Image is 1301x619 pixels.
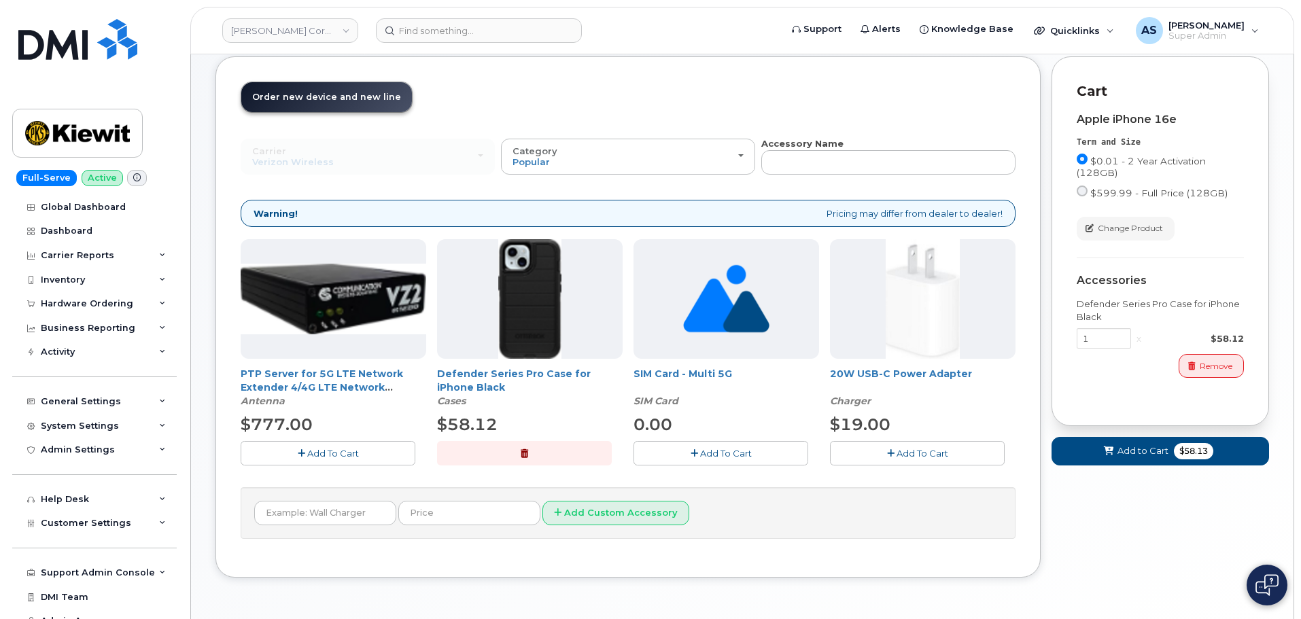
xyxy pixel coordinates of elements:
[830,414,890,434] span: $19.00
[1200,360,1232,372] span: Remove
[1168,20,1245,31] span: [PERSON_NAME]
[307,448,359,459] span: Add To Cart
[1077,298,1244,323] div: Defender Series Pro Case for iPhone Black
[1077,156,1206,178] span: $0.01 - 2 Year Activation (128GB)
[830,395,871,407] em: Charger
[241,200,1016,228] div: Pricing may differ from dealer to dealer!
[1255,574,1279,596] img: Open chat
[241,264,426,334] img: Casa_Sysem.png
[1168,31,1245,41] span: Super Admin
[910,16,1023,43] a: Knowledge Base
[1141,22,1157,39] span: AS
[1077,185,1088,196] input: $599.99 - Full Price (128GB)
[513,145,557,156] span: Category
[513,156,550,167] span: Popular
[830,441,1005,465] button: Add To Cart
[1050,25,1100,36] span: Quicklinks
[1077,154,1088,164] input: $0.01 - 2 Year Activation (128GB)
[851,16,910,43] a: Alerts
[241,414,313,434] span: $777.00
[830,368,972,380] a: 20W USB-C Power Adapter
[897,448,948,459] span: Add To Cart
[830,367,1016,408] div: 20W USB-C Power Adapter
[542,501,689,526] button: Add Custom Accessory
[241,395,285,407] em: Antenna
[252,92,401,102] span: Order new device and new line
[1052,437,1269,465] button: Add to Cart $58.13
[1077,113,1244,126] div: Apple iPhone 16e
[1077,275,1244,287] div: Accessories
[803,22,842,36] span: Support
[241,441,415,465] button: Add To Cart
[1077,217,1175,241] button: Change Product
[1179,354,1244,378] button: Remove
[437,414,498,434] span: $58.12
[1077,82,1244,101] p: Cart
[498,239,562,359] img: defenderiphone14.png
[634,368,732,380] a: SIM Card - Multi 5G
[501,139,755,174] button: Category Popular
[683,239,769,359] img: no_image_found-2caef05468ed5679b831cfe6fc140e25e0c280774317ffc20a367ab7fd17291e.png
[634,414,672,434] span: 0.00
[886,239,960,359] img: apple20w.jpg
[1098,222,1163,234] span: Change Product
[254,501,396,525] input: Example: Wall Charger
[634,441,808,465] button: Add To Cart
[1024,17,1124,44] div: Quicklinks
[1147,332,1244,345] div: $58.12
[931,22,1013,36] span: Knowledge Base
[254,207,298,220] strong: Warning!
[437,367,623,408] div: Defender Series Pro Case for iPhone Black
[1090,188,1228,198] span: $599.99 - Full Price (128GB)
[1126,17,1268,44] div: Alexander Strull
[700,448,752,459] span: Add To Cart
[1174,443,1213,459] span: $58.13
[241,368,403,407] a: PTP Server for 5G LTE Network Extender 4/4G LTE Network Extender 3
[872,22,901,36] span: Alerts
[222,18,358,43] a: Kiewit Corporation
[241,367,426,408] div: PTP Server for 5G LTE Network Extender 4/4G LTE Network Extender 3
[634,395,678,407] em: SIM Card
[398,501,540,525] input: Price
[437,395,466,407] em: Cases
[782,16,851,43] a: Support
[437,368,591,393] a: Defender Series Pro Case for iPhone Black
[1131,332,1147,345] div: x
[1117,444,1168,457] span: Add to Cart
[376,18,582,43] input: Find something...
[1077,137,1244,148] div: Term and Size
[634,367,819,408] div: SIM Card - Multi 5G
[761,138,844,149] strong: Accessory Name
